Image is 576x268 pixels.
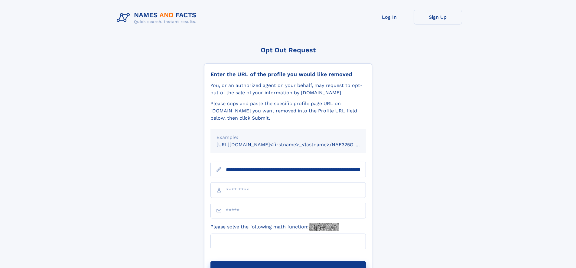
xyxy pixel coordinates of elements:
[210,100,366,122] div: Please copy and paste the specific profile page URL on [DOMAIN_NAME] you want removed into the Pr...
[210,82,366,96] div: You, or an authorized agent on your behalf, may request to opt-out of the sale of your informatio...
[204,46,372,54] div: Opt Out Request
[365,10,414,24] a: Log In
[210,71,366,78] div: Enter the URL of the profile you would like removed
[216,134,360,141] div: Example:
[216,142,377,147] small: [URL][DOMAIN_NAME]<firstname>_<lastname>/NAF325G-xxxxxxxx
[210,223,339,231] label: Please solve the following math function:
[414,10,462,24] a: Sign Up
[114,10,201,26] img: Logo Names and Facts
